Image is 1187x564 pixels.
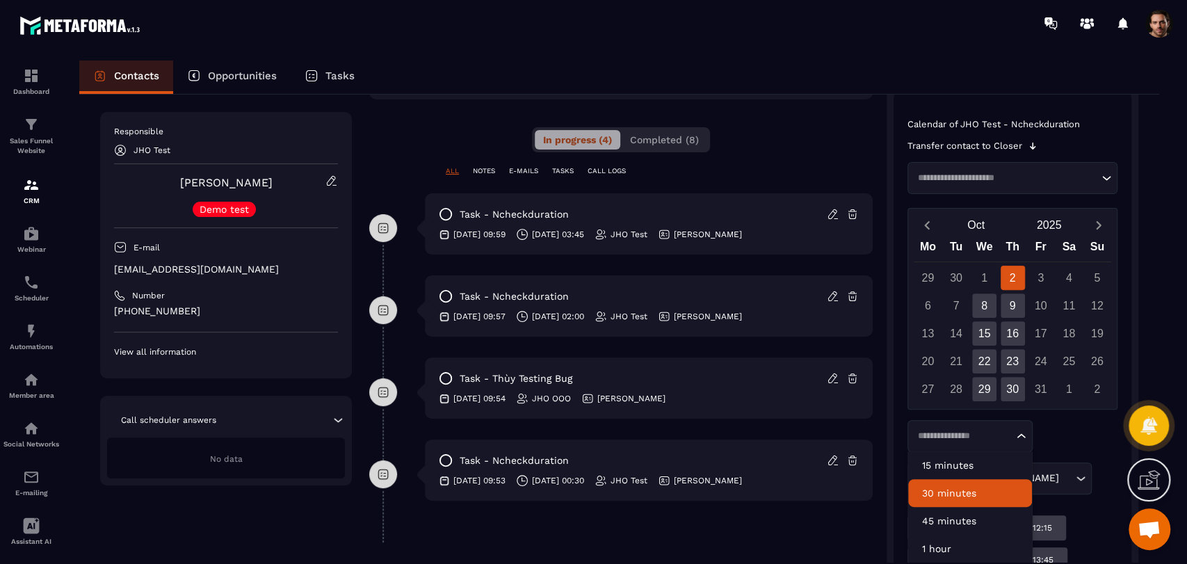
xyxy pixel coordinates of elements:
p: Dashboard [3,88,59,95]
p: JHO OOO [532,393,571,404]
p: CALL LOGS [588,166,626,176]
p: 15 minutes [922,458,1018,472]
div: Search for option [907,420,1033,452]
p: Calendar of JHO Test - Ncheckduration [907,119,1117,130]
img: logo [19,13,145,38]
p: [PERSON_NAME] [597,393,665,404]
div: 2 [1001,266,1025,290]
div: 6 [916,293,940,318]
div: Tu [942,237,971,261]
p: [DATE] 09:59 [453,229,506,240]
p: [PERSON_NAME] [674,229,742,240]
div: 28 [944,377,968,401]
div: Calendar days [914,266,1111,401]
div: 25 [1057,349,1081,373]
p: task - Ncheckduration [460,290,569,303]
a: social-networksocial-networkSocial Networks [3,410,59,458]
div: Mở cuộc trò chuyện [1129,508,1170,550]
div: 30 [944,266,968,290]
img: formation [23,116,40,133]
p: Responsible [114,126,338,137]
div: 9 [1001,293,1025,318]
a: Tasks [291,61,369,94]
p: NOTES [473,166,495,176]
span: Completed (8) [630,134,699,145]
p: Contacts [114,70,159,82]
div: 5 [1085,266,1109,290]
div: Fr [1026,237,1055,261]
div: 22 [972,349,996,373]
button: Open years overlay [1012,213,1085,237]
button: Previous month [914,216,939,234]
div: 26 [1085,349,1109,373]
p: Member area [3,392,59,399]
p: JHO Test [611,311,647,322]
div: 14 [944,321,968,346]
p: TASKS [552,166,574,176]
p: Tasks [325,70,355,82]
button: Completed (8) [622,130,707,150]
div: Calendar wrapper [914,237,1111,401]
div: 18 [1057,321,1081,346]
a: formationformationDashboard [3,57,59,106]
input: Search for option [913,171,1098,185]
a: schedulerschedulerScheduler [3,264,59,312]
p: [PHONE_NUMBER] [114,305,338,318]
p: E-MAILS [509,166,538,176]
p: Demo test [200,204,249,214]
div: 13 [916,321,940,346]
a: automationsautomationsWebinar [3,215,59,264]
span: No data [210,454,243,464]
p: Assistant AI [3,538,59,545]
p: JHO Test [611,475,647,486]
div: 30 [1001,377,1025,401]
p: task - Ncheckduration [460,208,569,221]
p: [DATE] 09:54 [453,393,506,404]
p: [DATE] 02:00 [532,311,584,322]
div: 3 [1028,266,1053,290]
p: Social Networks [3,440,59,448]
a: formationformationSales Funnel Website [3,106,59,166]
img: scheduler [23,274,40,291]
p: Opportunities [208,70,277,82]
div: 4 [1057,266,1081,290]
p: 1 hour [922,542,1018,556]
a: formationformationCRM [3,166,59,215]
p: [DATE] 00:30 [532,475,584,486]
a: automationsautomationsMember area [3,361,59,410]
div: 24 [1028,349,1053,373]
p: [DATE] 09:53 [453,475,506,486]
p: [EMAIL_ADDRESS][DOMAIN_NAME] [114,263,338,276]
a: automationsautomationsAutomations [3,312,59,361]
p: Number [132,290,165,301]
img: email [23,469,40,485]
div: 16 [1001,321,1025,346]
div: 17 [1028,321,1053,346]
p: task - Thùy testing bug [460,372,572,385]
p: JHO Test [611,229,647,240]
div: 8 [972,293,996,318]
p: 12:15 [1033,522,1052,533]
img: automations [23,323,40,339]
a: Opportunities [173,61,291,94]
p: E-mailing [3,489,59,497]
div: 21 [944,349,968,373]
span: In progress (4) [543,134,612,145]
p: [DATE] 03:45 [532,229,584,240]
div: Th [999,237,1027,261]
div: 7 [944,293,968,318]
div: 1 [972,266,996,290]
div: 10 [1028,293,1053,318]
div: 27 [916,377,940,401]
div: 15 [972,321,996,346]
p: Webinar [3,245,59,253]
p: 30 minutes [922,486,1018,500]
div: 29 [972,377,996,401]
p: CRM [3,197,59,204]
div: 20 [916,349,940,373]
div: 12 [1085,293,1109,318]
p: JHO Test [134,145,170,155]
button: Next month [1085,216,1111,234]
p: [DATE] 09:57 [453,311,506,322]
div: 19 [1085,321,1109,346]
